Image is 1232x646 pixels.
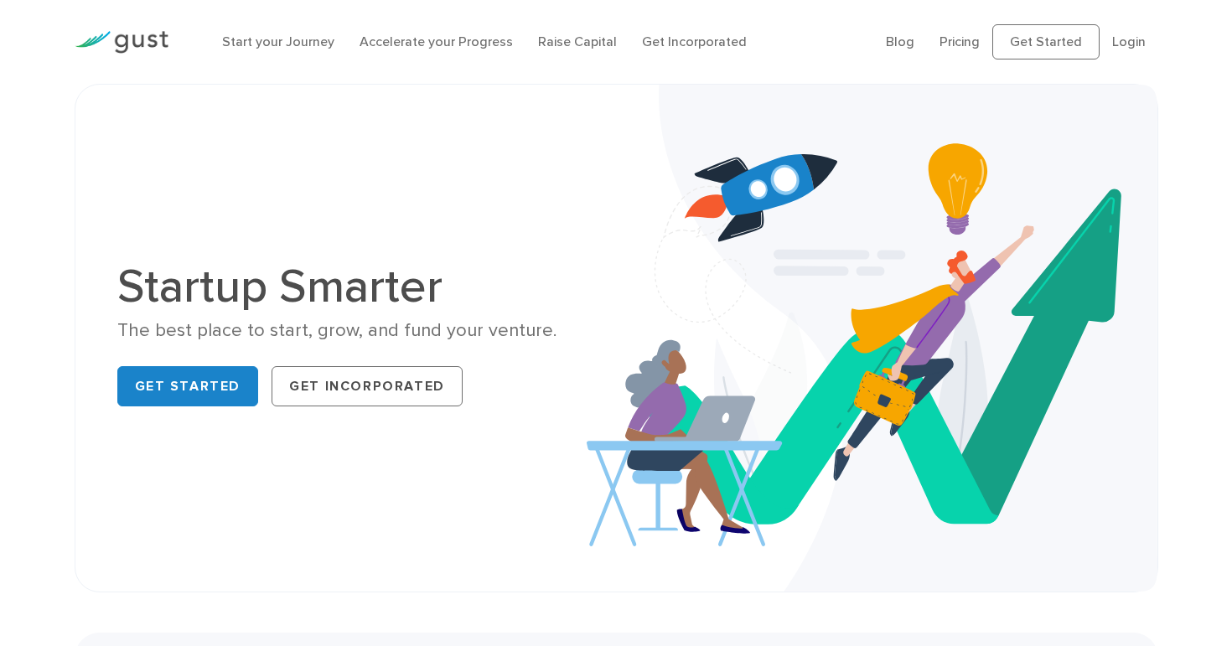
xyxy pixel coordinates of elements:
div: The best place to start, grow, and fund your venture. [117,318,604,343]
a: Blog [886,34,914,49]
img: Startup Smarter Hero [587,85,1157,592]
img: Gust Logo [75,31,168,54]
a: Get Incorporated [272,366,463,406]
a: Pricing [940,34,980,49]
a: Start your Journey [222,34,334,49]
a: Login [1112,34,1146,49]
a: Raise Capital [538,34,617,49]
a: Get Started [117,366,259,406]
a: Get Incorporated [642,34,747,49]
a: Get Started [992,24,1100,59]
a: Accelerate your Progress [360,34,513,49]
h1: Startup Smarter [117,263,604,310]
